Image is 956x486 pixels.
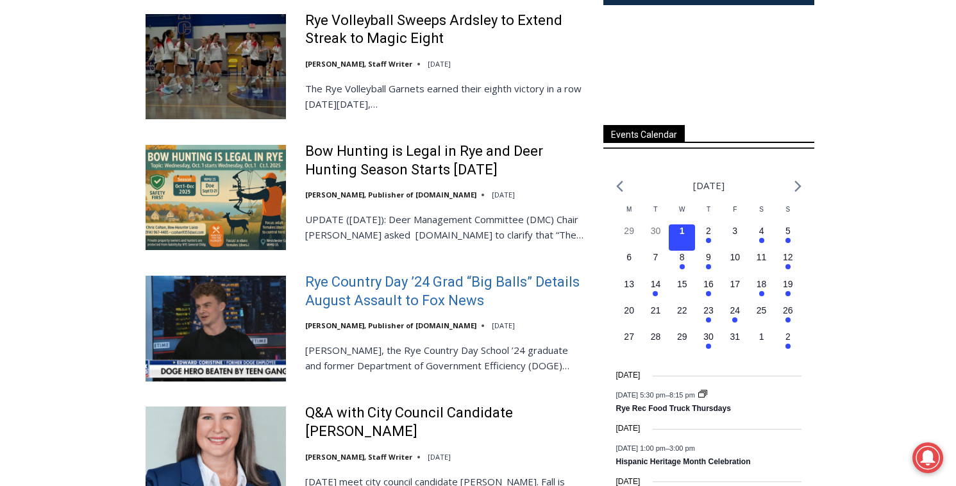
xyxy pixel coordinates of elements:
[748,251,775,277] button: 11
[730,279,740,289] time: 17
[794,180,801,192] a: Next month
[695,205,721,224] div: Thursday
[759,238,764,243] em: Has events
[759,206,764,213] span: S
[706,317,711,323] em: Has events
[722,278,748,304] button: 17
[616,444,666,451] span: [DATE] 1:00 pm
[757,252,767,262] time: 11
[680,252,685,262] time: 8
[642,205,669,224] div: Tuesday
[748,278,775,304] button: 18 Has events
[732,317,737,323] em: Has events
[642,330,669,356] button: 28
[669,224,695,251] button: 1
[616,180,623,192] a: Previous month
[624,331,634,342] time: 27
[695,251,721,277] button: 9 Has events
[651,226,661,236] time: 30
[695,278,721,304] button: 16 Has events
[785,317,791,323] em: Has events
[616,369,641,381] time: [DATE]
[706,291,711,296] em: Has events
[616,278,642,304] button: 13
[785,226,791,236] time: 5
[669,390,695,398] span: 8:15 pm
[305,321,476,330] a: [PERSON_NAME], Publisher of [DOMAIN_NAME]
[616,224,642,251] button: 29
[759,291,764,296] em: Has events
[706,226,711,236] time: 2
[653,291,658,296] em: Has events
[748,224,775,251] button: 4 Has events
[775,251,801,277] button: 12 Has events
[706,252,711,262] time: 9
[695,224,721,251] button: 2 Has events
[146,276,286,381] img: Rye Country Day ’24 Grad “Big Balls” Details August Assault to Fox News
[706,264,711,269] em: Has events
[146,145,286,250] img: Bow Hunting is Legal in Rye and Deer Hunting Season Starts October 1st
[146,14,286,119] img: Rye Volleyball Sweeps Ardsley to Extend Streak to Magic Eight
[669,205,695,224] div: Wednesday
[785,264,791,269] em: Has events
[616,251,642,277] button: 6
[305,81,587,112] p: The Rye Volleyball Garnets earned their eighth victory in a row [DATE][DATE],…
[785,344,791,349] em: Has events
[695,330,721,356] button: 30 Has events
[722,330,748,356] button: 31
[703,279,714,289] time: 16
[305,452,412,462] a: [PERSON_NAME], Staff Writer
[785,291,791,296] em: Has events
[757,279,767,289] time: 18
[759,226,764,236] time: 4
[603,125,685,142] span: Events Calendar
[732,226,737,236] time: 3
[669,278,695,304] button: 15
[305,59,412,69] a: [PERSON_NAME], Staff Writer
[785,206,790,213] span: S
[722,205,748,224] div: Friday
[693,177,725,194] li: [DATE]
[748,205,775,224] div: Saturday
[722,251,748,277] button: 10
[785,331,791,342] time: 2
[651,305,661,315] time: 21
[748,330,775,356] button: 1
[783,252,793,262] time: 12
[775,304,801,330] button: 26 Has events
[305,12,587,48] a: Rye Volleyball Sweeps Ardsley to Extend Streak to Magic Eight
[680,264,685,269] em: Has events
[616,304,642,330] button: 20
[722,304,748,330] button: 24 Has events
[653,206,657,213] span: T
[653,252,658,262] time: 7
[785,238,791,243] em: Has events
[759,331,764,342] time: 1
[733,206,737,213] span: F
[305,212,587,242] p: UPDATE ([DATE]): Deer Management Committee (DMC) Chair [PERSON_NAME] asked [DOMAIN_NAME] to clari...
[624,279,634,289] time: 13
[757,305,767,315] time: 25
[428,452,451,462] time: [DATE]
[626,206,632,213] span: M
[679,206,685,213] span: W
[783,305,793,315] time: 26
[492,321,515,330] time: [DATE]
[706,344,711,349] em: Has events
[706,238,711,243] em: Has events
[669,330,695,356] button: 29
[616,390,666,398] span: [DATE] 5:30 pm
[669,304,695,330] button: 22
[305,404,587,440] a: Q&A with City Council Candidate [PERSON_NAME]
[616,205,642,224] div: Monday
[624,226,634,236] time: 29
[677,279,687,289] time: 15
[730,305,740,315] time: 24
[775,278,801,304] button: 19 Has events
[616,404,731,414] a: Rye Rec Food Truck Thursdays
[642,251,669,277] button: 7
[703,331,714,342] time: 30
[305,273,587,310] a: Rye Country Day ’24 Grad “Big Balls” Details August Assault to Fox News
[651,279,661,289] time: 14
[707,206,710,213] span: T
